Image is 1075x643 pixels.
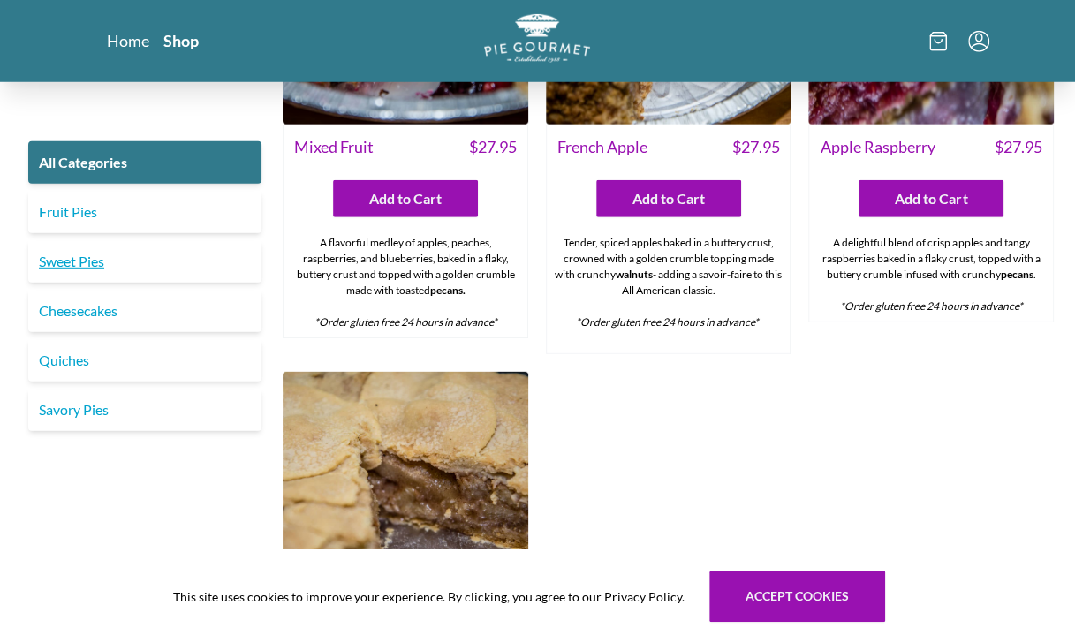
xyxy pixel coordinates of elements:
button: Accept cookies [709,571,885,622]
img: Apple [283,372,528,617]
a: Home [107,30,149,51]
a: Sweet Pies [28,240,261,283]
span: $ 27.95 [731,135,779,159]
img: logo [484,14,590,63]
button: Add to Cart [596,180,741,217]
div: Tender, spiced apples baked in a buttery crust, crowned with a golden crumble topping made with c... [547,228,791,353]
span: Add to Cart [895,188,967,209]
span: $ 27.95 [469,135,517,159]
strong: pecans [1001,268,1033,281]
em: *Order gluten free 24 hours in advance* [840,299,1023,313]
strong: walnuts [616,268,653,281]
a: Savory Pies [28,389,261,431]
span: Add to Cart [632,188,705,209]
a: Shop [163,30,199,51]
button: Add to Cart [333,180,478,217]
button: Add to Cart [859,180,1003,217]
a: Fruit Pies [28,191,261,233]
strong: pecans. [430,284,466,297]
div: A flavorful medley of apples, peaches, raspberries, and blueberries, baked in a flaky, buttery cr... [284,228,527,337]
div: A delightful blend of crisp apples and tangy raspberries baked in a flaky crust, topped with a bu... [809,228,1053,321]
a: All Categories [28,141,261,184]
a: Logo [484,14,590,68]
span: Add to Cart [369,188,442,209]
a: Quiches [28,339,261,382]
em: *Order gluten free 24 hours in advance* [314,315,497,329]
button: Menu [968,31,989,52]
span: French Apple [557,135,647,159]
span: Mixed Fruit [294,135,374,159]
em: *Order gluten free 24 hours in advance* [576,315,759,329]
span: $ 27.95 [995,135,1042,159]
span: This site uses cookies to improve your experience. By clicking, you agree to our Privacy Policy. [173,587,685,606]
a: Cheesecakes [28,290,261,332]
span: Apple Raspberry [820,135,935,159]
